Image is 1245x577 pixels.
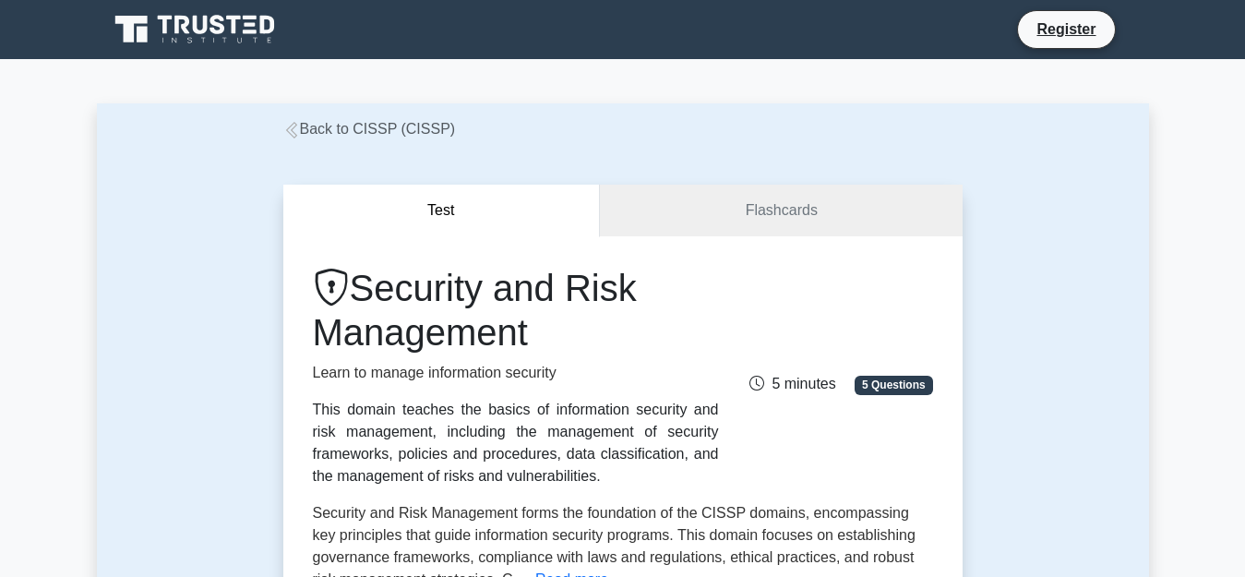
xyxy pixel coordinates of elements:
[855,376,932,394] span: 5 Questions
[313,266,719,355] h1: Security and Risk Management
[313,399,719,487] div: This domain teaches the basics of information security and risk management, including the managem...
[600,185,962,237] a: Flashcards
[1025,18,1107,41] a: Register
[749,376,835,391] span: 5 minutes
[313,362,719,384] p: Learn to manage information security
[283,185,601,237] button: Test
[283,121,456,137] a: Back to CISSP (CISSP)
